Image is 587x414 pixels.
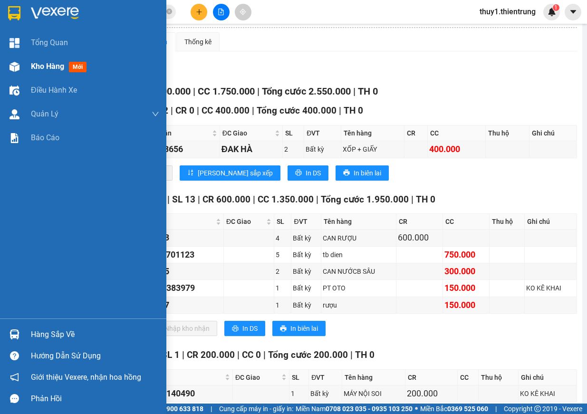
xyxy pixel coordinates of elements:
[274,214,292,230] th: SL
[353,86,356,97] span: |
[290,323,318,334] span: In biên lai
[162,349,180,360] span: SL 1
[166,8,172,17] span: close-circle
[304,125,341,141] th: ĐVT
[10,373,19,382] span: notification
[293,300,319,310] div: Bất kỳ
[520,388,575,399] div: KO KÊ KHAI
[444,265,488,278] div: 300.000
[182,349,184,360] span: |
[240,9,246,15] span: aim
[10,62,19,72] img: warehouse-icon
[288,165,328,181] button: printerIn DS
[284,144,303,154] div: 2
[444,281,488,295] div: 150.000
[526,283,575,293] div: KO KÊ KHAI
[10,133,19,143] img: solution-icon
[569,8,577,16] span: caret-down
[306,144,339,154] div: Bất kỳ
[184,37,212,47] div: Thống kê
[31,84,77,96] span: Điều hành xe
[196,9,202,15] span: plus
[321,214,397,230] th: Tên hàng
[152,110,159,118] span: down
[293,283,319,293] div: Bất kỳ
[10,351,19,360] span: question-circle
[122,265,222,278] div: 0974117975
[321,194,409,205] span: Tổng cước 1.950.000
[479,370,519,385] th: Thu hộ
[224,321,265,336] button: printerIn DS
[257,86,260,97] span: |
[31,62,64,71] span: Kho hàng
[226,216,264,227] span: ĐC Giao
[295,169,302,177] span: printer
[472,6,543,18] span: thuy1.thientrung
[163,405,203,413] strong: 1900 633 818
[130,372,223,383] span: Người nhận
[326,405,413,413] strong: 0708 023 035 - 0935 103 250
[202,105,250,116] span: CC 400.000
[276,233,290,243] div: 4
[172,194,195,205] span: SL 13
[415,407,418,411] span: ⚪️
[10,109,19,119] img: warehouse-icon
[232,325,239,333] span: printer
[344,105,363,116] span: TH 0
[242,323,258,334] span: In DS
[8,6,20,20] img: logo-vxr
[416,194,435,205] span: TH 0
[529,125,577,141] th: Ghi chú
[428,125,486,141] th: CC
[293,266,319,277] div: Bất kỳ
[31,132,59,144] span: Báo cáo
[69,62,87,72] span: mới
[198,168,273,178] span: [PERSON_NAME] sắp xếp
[268,349,348,360] span: Tổng cước 200.000
[218,9,224,15] span: file-add
[222,128,273,138] span: ĐC Giao
[263,349,266,360] span: |
[323,300,395,310] div: rượu
[339,105,341,116] span: |
[122,298,222,312] div: 0973545277
[343,169,350,177] span: printer
[213,4,230,20] button: file-add
[291,388,307,399] div: 1
[323,266,395,277] div: CAN NƯỚCB SÂU
[31,371,141,383] span: Giới thiệu Vexere, nhận hoa hồng
[211,404,212,414] span: |
[429,143,484,156] div: 400.000
[344,388,404,399] div: MÁY NỘI SOI
[289,370,309,385] th: SL
[316,194,318,205] span: |
[342,370,405,385] th: Tên hàng
[180,165,280,181] button: sort-ascending[PERSON_NAME] sắp xếp
[323,233,395,243] div: CAN RƯỢU
[444,298,488,312] div: 150.000
[405,370,458,385] th: CR
[257,105,337,116] span: Tổng cước 400.000
[237,349,240,360] span: |
[553,4,559,11] sup: 1
[31,349,159,363] div: Hướng dẫn sử dụng
[444,248,488,261] div: 750.000
[252,105,254,116] span: |
[534,405,541,412] span: copyright
[219,404,293,414] span: Cung cấp máy in - giấy in:
[276,300,290,310] div: 1
[358,86,378,97] span: TH 0
[166,9,172,14] span: close-circle
[235,372,279,383] span: ĐC Giao
[129,387,231,400] div: DUY 0973140490
[122,281,222,295] div: DŨNG 0896383979
[197,105,199,116] span: |
[171,105,173,116] span: |
[306,168,321,178] span: In DS
[519,370,577,385] th: Ghi chú
[122,248,222,261] div: huyền 0961701123
[202,194,250,205] span: CR 600.000
[242,349,261,360] span: CC 0
[193,86,195,97] span: |
[10,86,19,96] img: warehouse-icon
